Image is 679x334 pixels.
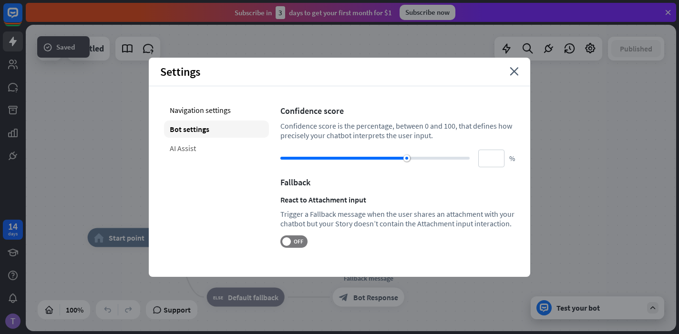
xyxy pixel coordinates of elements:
[164,101,269,119] div: Navigation settings
[94,233,104,243] i: home_2
[8,222,18,231] div: 14
[73,37,104,61] div: Untitled
[56,42,75,52] span: Saved
[339,293,349,302] i: block_bot_response
[280,105,515,116] div: Confidence score
[213,293,223,302] i: block_fallback
[400,5,455,20] div: Subscribe now
[326,273,412,283] div: Fallback message
[509,154,515,163] span: %
[280,209,515,228] div: Trigger a Fallback message when the user shares an attachment with your chatbot but your Story do...
[164,121,269,138] div: Bot settings
[353,293,398,302] span: Bot Response
[43,42,52,52] i: success
[160,64,200,79] span: Settings
[3,220,23,240] a: 14 days
[280,177,515,188] div: Fallback
[63,302,86,317] div: 100%
[8,231,18,237] div: days
[235,6,392,19] div: Subscribe in days to get your first month for $1
[109,233,144,243] span: Start point
[291,238,306,245] span: OFF
[510,67,519,76] i: close
[228,293,278,302] span: Default fallback
[276,6,285,19] div: 3
[280,195,515,204] div: React to Attachment input
[164,302,191,317] span: Support
[164,140,269,157] div: AI Assist
[8,4,36,32] button: Open LiveChat chat widget
[611,40,661,57] button: Published
[556,303,642,313] div: Test your bot
[280,121,515,140] div: Confidence score is the percentage, between 0 and 100, that defines how precisely your chatbot in...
